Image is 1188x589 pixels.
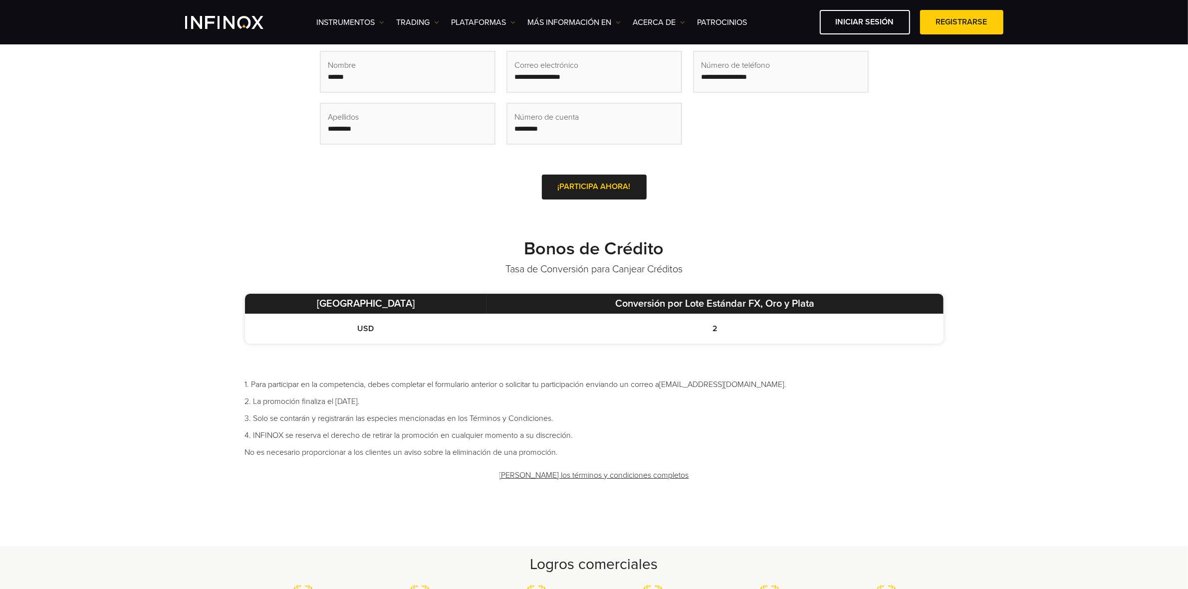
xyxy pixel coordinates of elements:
[515,59,579,71] span: Correo electrónico
[245,314,486,344] td: USD
[528,16,621,28] a: Más información en
[820,10,910,34] a: Iniciar sesión
[245,262,944,276] p: Tasa de Conversión para Canjear Créditos
[328,111,359,123] span: Apellidos
[245,429,944,441] li: 4. INFINOX se reserva el derecho de retirar la promoción en cualquier momento a su discreción.
[245,412,944,424] li: 3. Solo se contarán y registrarán las especies mencionadas en los Términos y Condiciones.
[498,463,690,488] a: [PERSON_NAME] los términos y condiciones completos
[486,294,944,314] th: Conversión por Lote Estándar FX, Oro y Plata
[245,294,486,314] th: [GEOGRAPHIC_DATA]
[317,16,384,28] a: Instrumentos
[397,16,439,28] a: TRADING
[542,175,647,199] a: ¡PARTICIPA AHORA!
[702,59,770,71] span: Número de teléfono
[633,16,685,28] a: ACERCA DE
[920,10,1003,34] a: Registrarse
[515,111,579,123] span: Número de cuenta
[245,554,944,575] h2: Logros comerciales
[245,446,944,458] li: No es necesario proporcionar a los clientes un aviso sobre la eliminación de una promoción.
[524,238,664,259] strong: Bonos de Crédito
[452,16,515,28] a: PLATAFORMAS
[328,59,356,71] span: Nombre
[698,16,747,28] a: Patrocinios
[486,314,944,344] td: 2
[245,379,944,391] li: 1. Para participar en la competencia, debes completar el formulario anterior o solicitar tu parti...
[245,395,944,407] li: 2. La promoción finaliza el [DATE].
[185,16,287,29] a: INFINOX Logo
